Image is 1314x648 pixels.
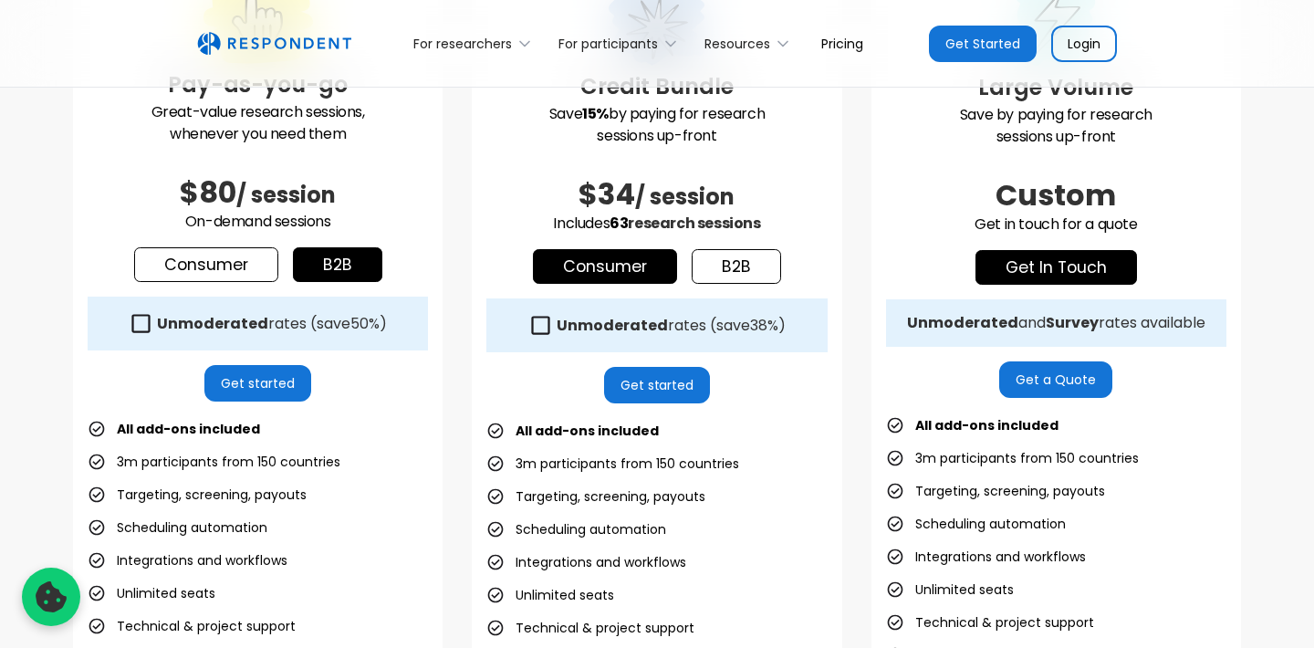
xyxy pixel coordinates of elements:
p: Get in touch for a quote [886,214,1226,235]
a: get in touch [975,250,1137,285]
li: Targeting, screening, payouts [486,484,705,509]
li: Scheduling automation [886,511,1066,537]
span: $80 [180,172,236,213]
a: Pricing [807,22,878,65]
a: Get started [204,365,311,402]
strong: Unmoderated [157,313,268,334]
div: rates (save ) [157,315,387,333]
p: Great-value research sessions, whenever you need them [88,101,428,145]
strong: 15% [582,103,609,124]
span: / session [236,180,336,210]
img: Untitled UI logotext [197,32,351,56]
li: Integrations and workflows [886,544,1086,570]
a: Login [1051,26,1117,62]
span: 38% [750,315,778,336]
li: Targeting, screening, payouts [886,478,1105,504]
a: Consumer [533,249,677,284]
strong: All add-ons included [516,422,659,440]
div: For researchers [413,35,512,53]
li: Technical & project support [88,613,296,639]
li: Targeting, screening, payouts [88,482,307,507]
li: 3m participants from 150 countries [886,445,1139,471]
div: Resources [704,35,770,53]
a: Get started [604,367,711,403]
strong: Unmoderated [557,315,668,336]
a: Get a Quote [999,361,1112,398]
li: Unlimited seats [88,580,215,606]
li: Integrations and workflows [88,548,287,573]
h3: Large Volume [886,71,1226,104]
p: Save by paying for research sessions up-front [486,103,827,147]
p: On-demand sessions [88,211,428,233]
li: Technical & project support [886,610,1094,635]
li: Scheduling automation [88,515,267,540]
a: home [197,32,351,56]
p: Includes [486,213,827,235]
div: and rates available [907,314,1205,332]
div: For participants [548,22,694,65]
span: / session [635,182,735,212]
div: Resources [694,22,807,65]
a: b2b [692,249,781,284]
li: Scheduling automation [486,517,666,542]
li: Integrations and workflows [486,549,686,575]
div: For researchers [403,22,548,65]
span: 63 [610,213,628,234]
li: Technical & project support [486,615,694,641]
strong: All add-ons included [117,420,260,438]
li: Unlimited seats [886,577,1014,602]
strong: Unmoderated [907,312,1018,333]
p: Save by paying for research sessions up-front [886,104,1226,148]
a: Consumer [134,247,278,282]
li: 3m participants from 150 countries [88,449,340,475]
span: 50% [350,313,380,334]
span: Custom [996,174,1116,215]
strong: Survey [1046,312,1099,333]
div: rates (save ) [557,317,786,335]
li: 3m participants from 150 countries [486,451,739,476]
li: Unlimited seats [486,582,614,608]
div: For participants [558,35,658,53]
strong: All add-ons included [915,416,1058,434]
a: b2b [293,247,382,282]
span: research sessions [628,213,760,234]
span: $34 [579,173,635,214]
a: Get Started [929,26,1037,62]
